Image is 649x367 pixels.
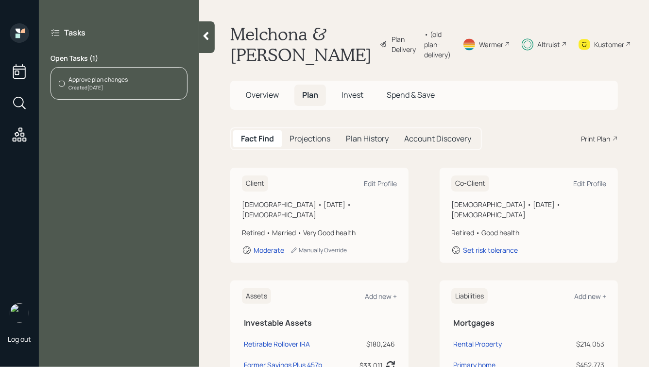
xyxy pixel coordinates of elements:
[387,89,435,100] span: Spend & Save
[342,89,363,100] span: Invest
[574,292,606,301] div: Add new +
[242,227,397,238] div: Retired • Married • Very Good health
[453,339,502,349] div: Rental Property
[290,134,330,143] h5: Projections
[254,245,284,255] div: Moderate
[561,339,604,349] div: $214,053
[68,84,128,91] div: Created [DATE]
[364,179,397,188] div: Edit Profile
[453,318,604,328] h5: Mortgages
[244,318,395,328] h5: Investable Assets
[451,227,606,238] div: Retired • Good health
[346,134,389,143] h5: Plan History
[537,39,560,50] div: Altruist
[8,334,31,344] div: Log out
[242,199,397,220] div: [DEMOGRAPHIC_DATA] • [DATE] • [DEMOGRAPHIC_DATA]
[594,39,624,50] div: Kustomer
[392,34,419,54] div: Plan Delivery
[246,89,279,100] span: Overview
[479,39,503,50] div: Warmer
[230,23,372,65] h1: Melchona & [PERSON_NAME]
[573,179,606,188] div: Edit Profile
[302,89,318,100] span: Plan
[242,175,268,192] h6: Client
[451,175,489,192] h6: Co-Client
[68,75,128,84] div: Approve plan changes
[242,288,271,304] h6: Assets
[424,29,451,60] div: • (old plan-delivery)
[64,27,85,38] label: Tasks
[290,246,347,254] div: Manually Override
[10,303,29,323] img: hunter_neumayer.jpg
[404,134,471,143] h5: Account Discovery
[349,339,395,349] div: $180,246
[451,199,606,220] div: [DEMOGRAPHIC_DATA] • [DATE] • [DEMOGRAPHIC_DATA]
[451,288,488,304] h6: Liabilities
[51,53,188,63] label: Open Tasks ( 1 )
[244,339,310,349] div: Retirable Rollover IRA
[463,245,518,255] div: Set risk tolerance
[241,134,274,143] h5: Fact Find
[365,292,397,301] div: Add new +
[581,134,610,144] div: Print Plan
